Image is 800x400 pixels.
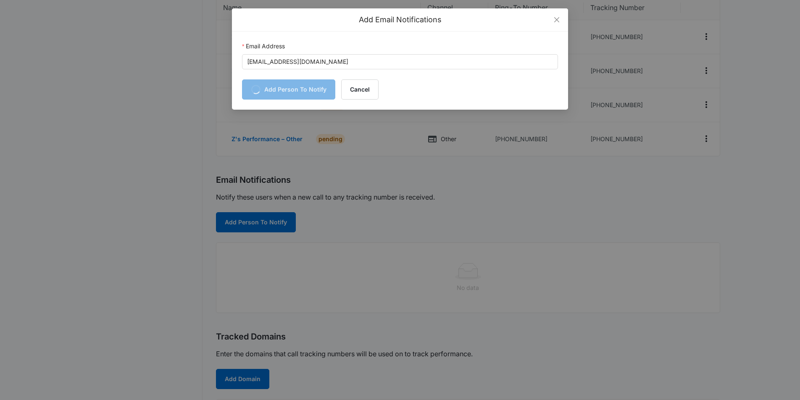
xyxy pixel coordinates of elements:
[242,42,285,51] label: Email Address
[242,54,558,69] input: Email Address
[242,15,558,24] div: Add Email Notifications
[545,8,568,31] button: Close
[341,79,379,100] button: Cancel
[553,16,560,23] span: close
